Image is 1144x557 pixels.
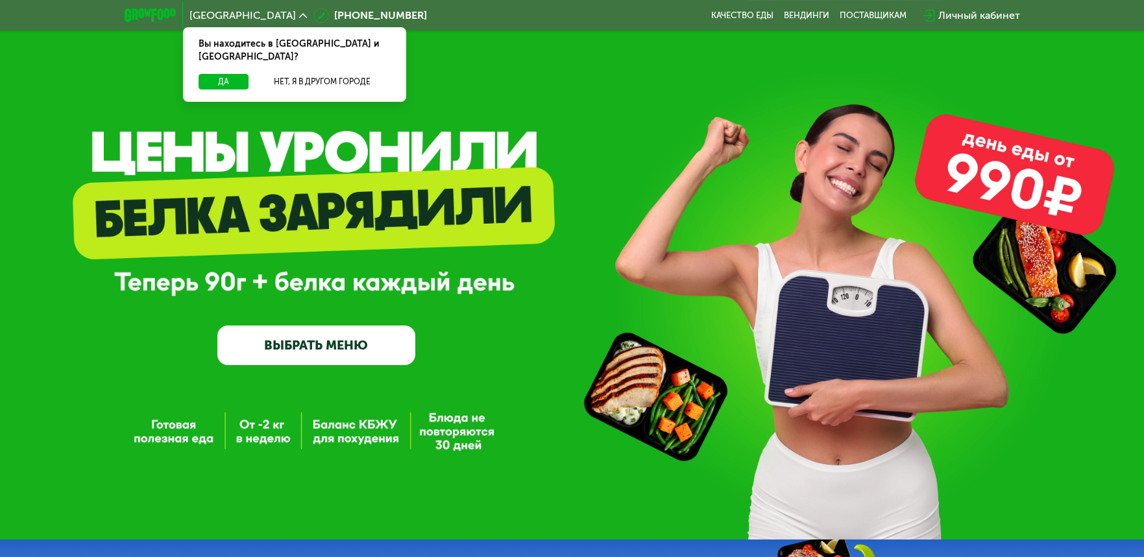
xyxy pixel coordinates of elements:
[711,10,773,21] a: Качество еды
[217,326,415,365] a: ВЫБРАТЬ МЕНЮ
[183,27,406,74] div: Вы находитесь в [GEOGRAPHIC_DATA] и [GEOGRAPHIC_DATA]?
[254,74,391,89] button: Нет, я в другом городе
[938,8,1020,23] div: Личный кабинет
[784,10,829,21] a: Вендинги
[189,10,296,21] span: [GEOGRAPHIC_DATA]
[840,10,907,21] div: поставщикам
[313,8,427,23] a: [PHONE_NUMBER]
[199,74,249,89] button: Да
